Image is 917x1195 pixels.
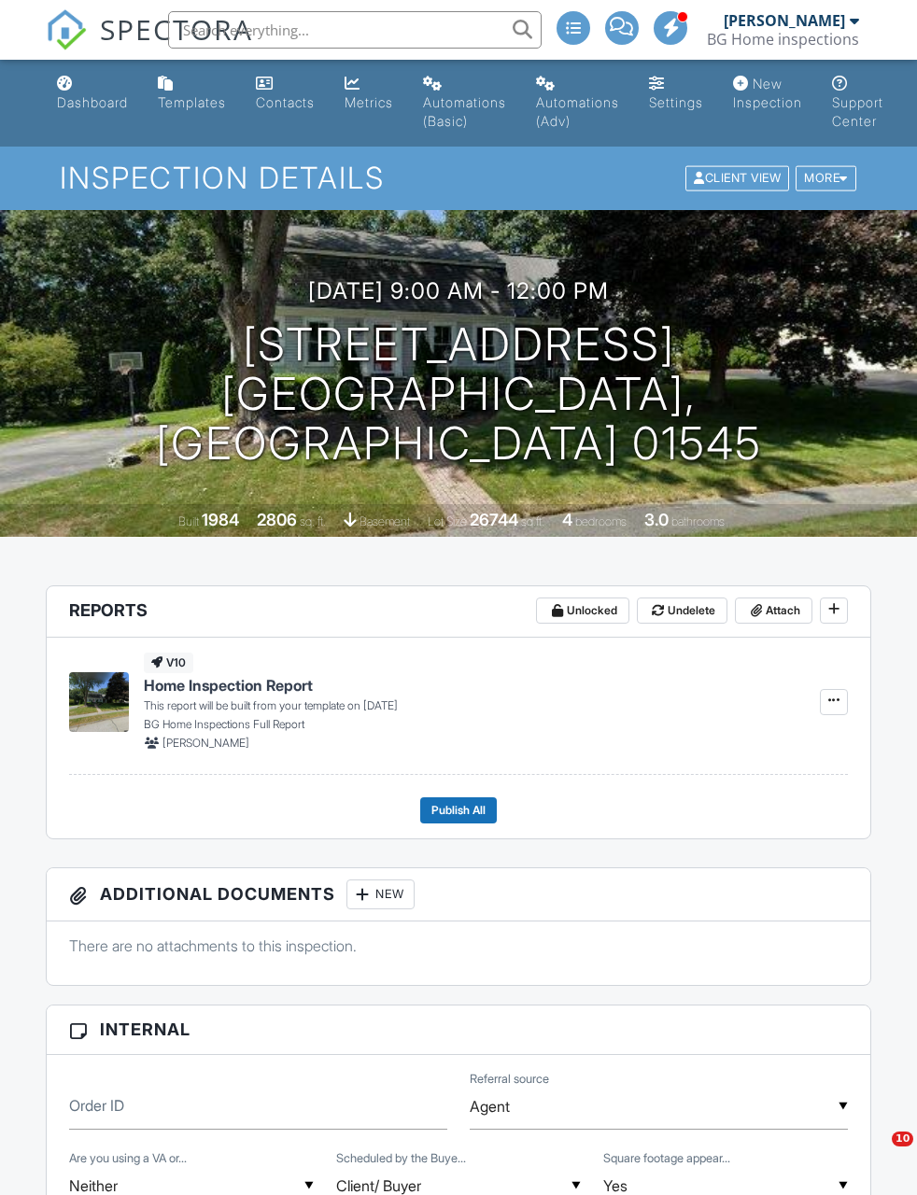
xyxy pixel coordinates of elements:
[726,67,810,120] a: New Inspection
[308,278,609,303] h3: [DATE] 9:00 am - 12:00 pm
[521,514,544,528] span: sq.ft.
[202,510,239,529] div: 1984
[892,1132,913,1146] span: 10
[30,320,887,468] h1: [STREET_ADDRESS] [GEOGRAPHIC_DATA], [GEOGRAPHIC_DATA] 01545
[47,1005,870,1054] h3: Internal
[575,514,627,528] span: bedrooms
[346,879,415,909] div: New
[854,1132,898,1176] iframe: Intercom live chat
[832,94,883,129] div: Support Center
[536,94,619,129] div: Automations (Adv)
[644,510,669,529] div: 3.0
[562,510,572,529] div: 4
[337,67,401,120] a: Metrics
[423,94,506,129] div: Automations (Basic)
[671,514,725,528] span: bathrooms
[178,514,199,528] span: Built
[470,510,518,529] div: 26744
[69,1095,124,1116] label: Order ID
[336,1150,466,1167] label: Scheduled by the Buyer/Agent
[300,514,326,528] span: sq. ft.
[69,1150,187,1167] label: Are you using a VA or FHA loan?
[46,9,87,50] img: The Best Home Inspection Software - Spectora
[248,67,322,120] a: Contacts
[724,11,845,30] div: [PERSON_NAME]
[470,1071,549,1088] label: Referral source
[46,25,253,64] a: SPECTORA
[649,94,703,110] div: Settings
[707,30,859,49] div: BG Home inspections
[150,67,233,120] a: Templates
[257,510,297,529] div: 2806
[57,94,128,110] div: Dashboard
[256,94,315,110] div: Contacts
[158,94,226,110] div: Templates
[684,170,794,184] a: Client View
[428,514,467,528] span: Lot Size
[360,514,410,528] span: basement
[345,94,393,110] div: Metrics
[47,868,870,921] h3: Additional Documents
[642,67,711,120] a: Settings
[825,67,891,139] a: Support Center
[69,935,848,956] p: There are no attachments to this inspection.
[529,67,627,139] a: Automations (Advanced)
[416,67,514,139] a: Automations (Basic)
[60,162,858,194] h1: Inspection Details
[603,1150,730,1167] label: Square footage appears accurate?
[796,166,856,191] div: More
[100,9,253,49] span: SPECTORA
[733,76,802,110] div: New Inspection
[49,67,135,120] a: Dashboard
[685,166,789,191] div: Client View
[168,11,542,49] input: Search everything...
